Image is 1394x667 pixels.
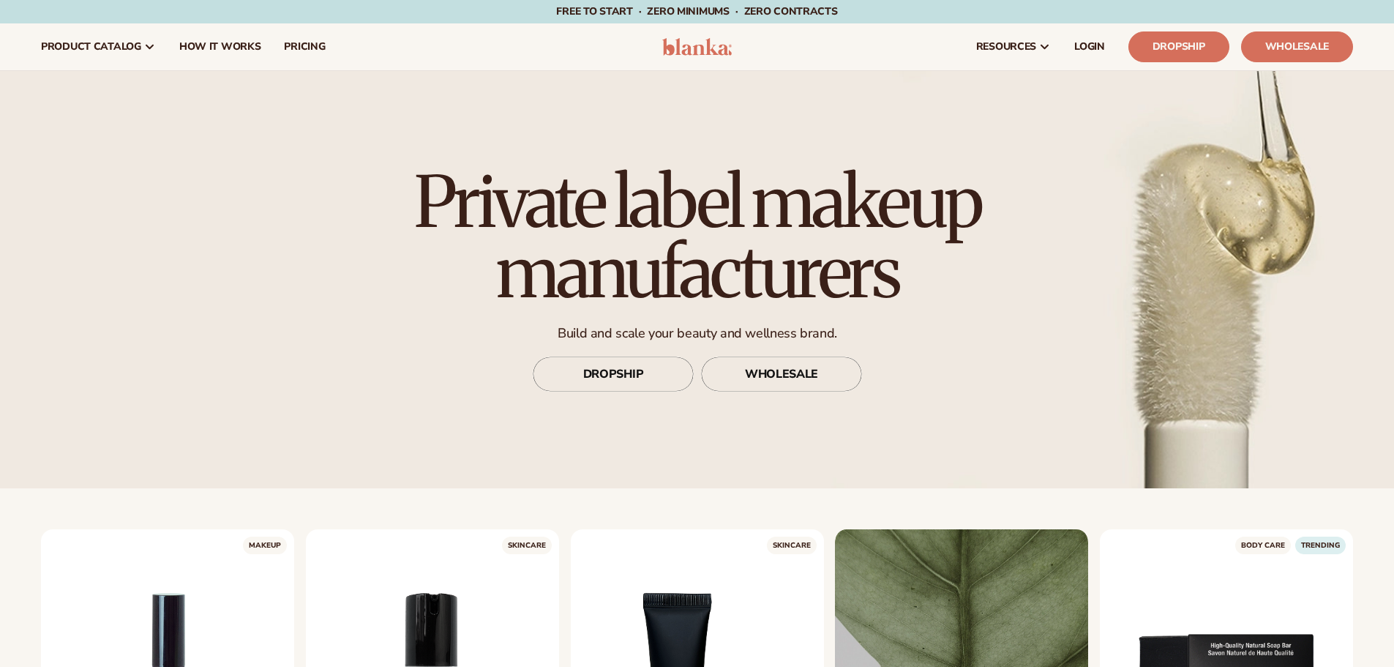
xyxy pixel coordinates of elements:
[976,41,1036,53] span: resources
[284,41,325,53] span: pricing
[533,357,694,392] a: DROPSHIP
[41,41,141,53] span: product catalog
[1063,23,1117,70] a: LOGIN
[1241,31,1353,62] a: Wholesale
[168,23,273,70] a: How It Works
[29,23,168,70] a: product catalog
[1074,41,1105,53] span: LOGIN
[701,357,862,392] a: WHOLESALE
[662,38,732,56] img: logo
[179,41,261,53] span: How It Works
[556,4,837,18] span: Free to start · ZERO minimums · ZERO contracts
[372,167,1023,308] h1: Private label makeup manufacturers
[1128,31,1229,62] a: Dropship
[964,23,1063,70] a: resources
[372,325,1023,342] p: Build and scale your beauty and wellness brand.
[272,23,337,70] a: pricing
